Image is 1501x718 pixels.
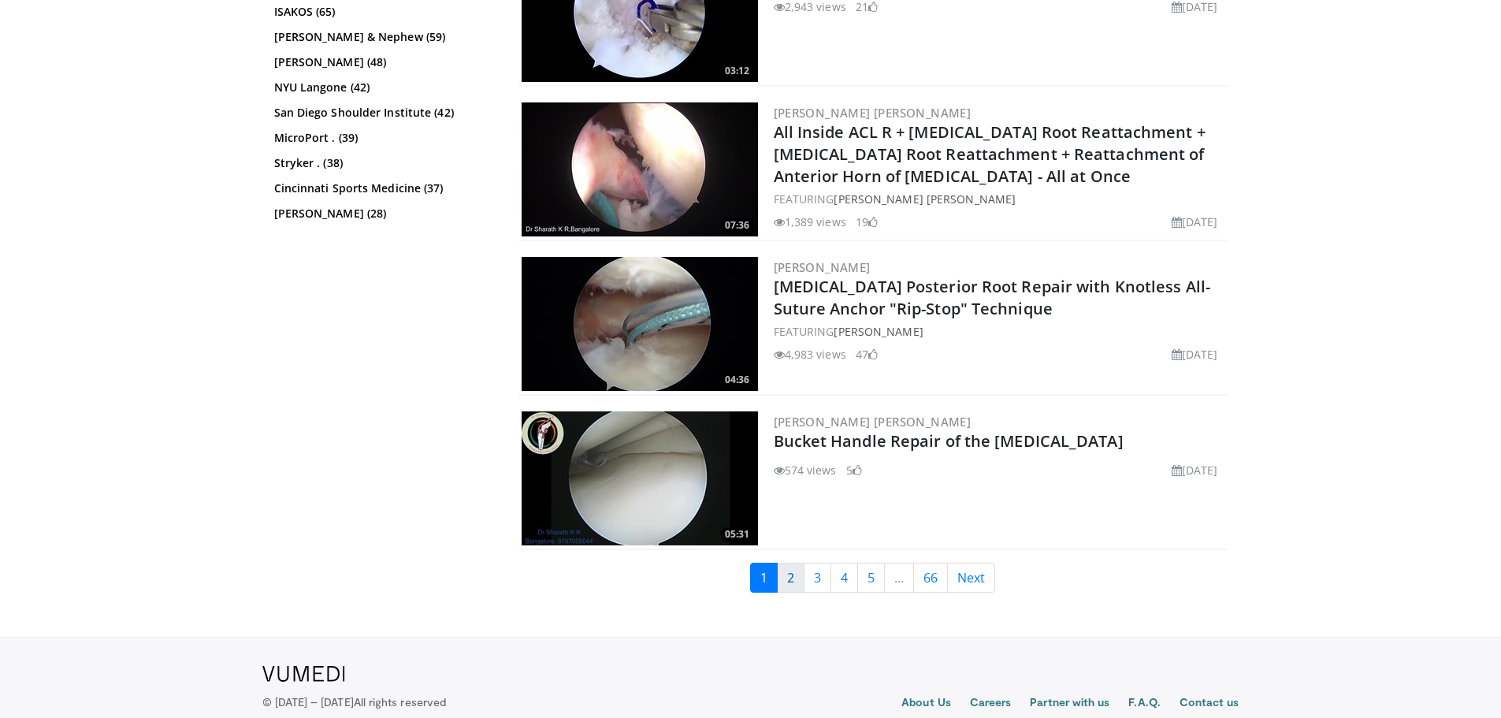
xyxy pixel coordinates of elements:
span: 05:31 [720,527,754,541]
a: NYU Langone (42) [274,80,491,95]
li: 5 [846,462,862,478]
a: [PERSON_NAME] (48) [274,54,491,70]
li: 1,389 views [774,214,846,230]
a: 2 [777,563,804,593]
li: 574 views [774,462,837,478]
a: [PERSON_NAME] [PERSON_NAME] [774,105,972,121]
a: About Us [901,694,951,713]
a: ISAKOS (65) [274,4,491,20]
span: 04:36 [720,373,754,387]
li: [DATE] [1172,346,1218,363]
img: 6d32978d-8572-4afc-b6df-18906a27eb7a.300x170_q85_crop-smart_upscale.jpg [522,257,758,391]
img: 1ab5a7db-b1d0-49eb-be18-e52e8671bc33.300x170_q85_crop-smart_upscale.jpg [522,411,758,545]
a: Careers [970,694,1012,713]
a: [PERSON_NAME] [PERSON_NAME] [834,192,1016,206]
span: All rights reserved [354,695,446,709]
a: 04:36 [522,257,758,391]
a: Next [947,563,995,593]
img: cd195bcd-d63c-4258-ace8-c19afbac0d9e.300x170_q85_crop-smart_upscale.jpg [522,102,758,236]
a: San Diego Shoulder Institute (42) [274,105,491,121]
a: [PERSON_NAME] & Nephew (59) [274,29,491,45]
nav: Search results pages [518,563,1228,593]
li: 4,983 views [774,346,846,363]
a: [PERSON_NAME] [774,259,871,275]
li: 19 [856,214,878,230]
a: [MEDICAL_DATA] Posterior Root Repair with Knotless All-Suture Anchor "Rip-Stop" Technique [774,276,1211,319]
a: 3 [804,563,831,593]
li: [DATE] [1172,214,1218,230]
a: 4 [830,563,858,593]
a: MicroPort . (39) [274,130,491,146]
a: 05:31 [522,411,758,545]
img: VuMedi Logo [262,666,345,682]
a: [PERSON_NAME] [834,324,923,339]
li: 47 [856,346,878,363]
a: Cincinnati Sports Medicine (37) [274,180,491,196]
a: [PERSON_NAME] [PERSON_NAME] [774,414,972,430]
a: [PERSON_NAME] (28) [274,206,491,221]
span: 03:12 [720,64,754,78]
div: FEATURING [774,323,1224,340]
a: All Inside ACL R + [MEDICAL_DATA] Root Reattachment + [MEDICAL_DATA] Root Reattachment + Reattach... [774,121,1206,187]
a: 07:36 [522,102,758,236]
a: Stryker . (38) [274,155,491,171]
a: Partner with us [1030,694,1109,713]
a: Bucket Handle Repair of the [MEDICAL_DATA] [774,430,1124,452]
div: FEATURING [774,191,1224,207]
a: F.A.Q. [1128,694,1160,713]
li: [DATE] [1172,462,1218,478]
p: © [DATE] – [DATE] [262,694,447,710]
span: 07:36 [720,218,754,233]
a: 1 [750,563,778,593]
a: 66 [913,563,948,593]
a: Contact us [1180,694,1239,713]
a: 5 [857,563,885,593]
